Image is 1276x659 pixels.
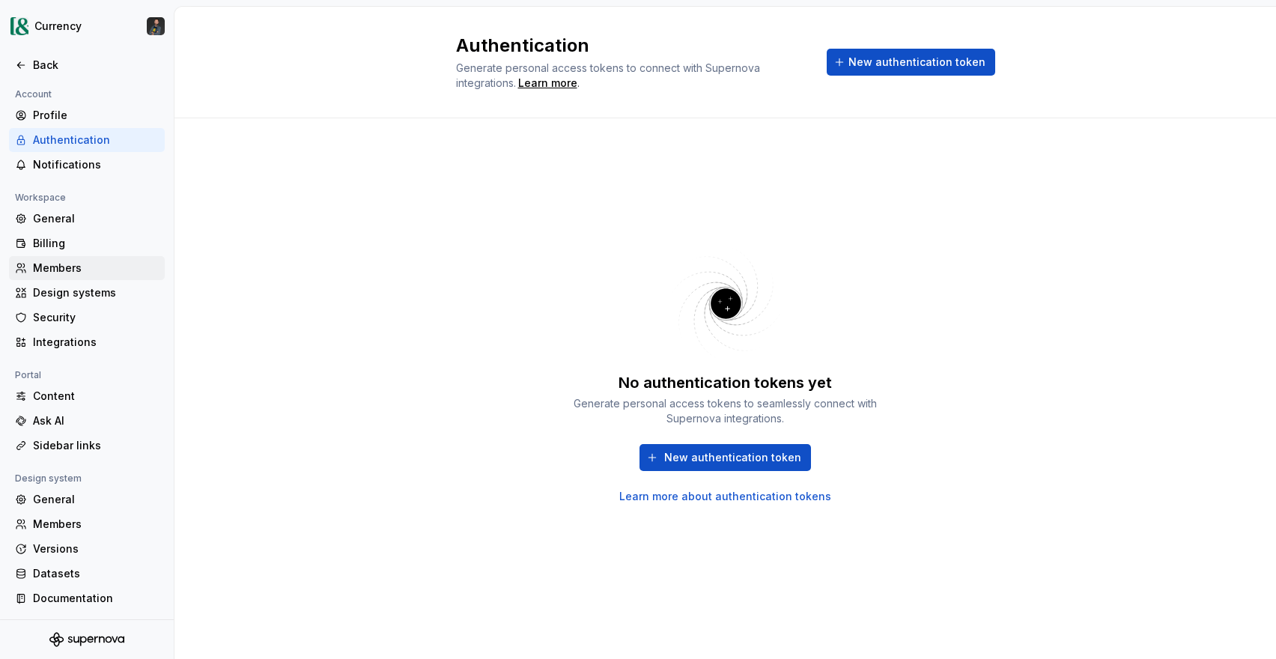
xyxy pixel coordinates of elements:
[33,211,159,226] div: General
[33,566,159,581] div: Datasets
[10,17,28,35] img: 77b064d8-59cc-4dbd-8929-60c45737814c.png
[9,409,165,433] a: Ask AI
[9,488,165,511] a: General
[49,632,124,647] svg: Supernova Logo
[9,366,47,384] div: Portal
[33,517,159,532] div: Members
[9,231,165,255] a: Billing
[456,34,809,58] h2: Authentication
[33,285,159,300] div: Design systems
[619,372,832,393] div: No authentication tokens yet
[33,591,159,606] div: Documentation
[9,207,165,231] a: General
[9,384,165,408] a: Content
[33,389,159,404] div: Content
[9,189,72,207] div: Workspace
[33,58,159,73] div: Back
[147,17,165,35] img: Patrick
[3,10,171,43] button: CurrencyPatrick
[9,128,165,152] a: Authentication
[664,450,801,465] span: New authentication token
[9,103,165,127] a: Profile
[33,541,159,556] div: Versions
[516,78,580,89] span: .
[33,335,159,350] div: Integrations
[33,157,159,172] div: Notifications
[9,153,165,177] a: Notifications
[34,19,82,34] div: Currency
[33,108,159,123] div: Profile
[9,281,165,305] a: Design systems
[568,396,883,426] div: Generate personal access tokens to seamlessly connect with Supernova integrations.
[9,562,165,586] a: Datasets
[827,49,995,76] button: New authentication token
[9,537,165,561] a: Versions
[33,413,159,428] div: Ask AI
[9,586,165,610] a: Documentation
[848,55,985,70] span: New authentication token
[33,492,159,507] div: General
[456,61,763,89] span: Generate personal access tokens to connect with Supernova integrations.
[9,306,165,329] a: Security
[9,512,165,536] a: Members
[639,444,811,471] button: New authentication token
[33,236,159,251] div: Billing
[518,76,577,91] a: Learn more
[9,53,165,77] a: Back
[9,470,88,488] div: Design system
[9,256,165,280] a: Members
[33,438,159,453] div: Sidebar links
[9,85,58,103] div: Account
[619,489,831,504] a: Learn more about authentication tokens
[9,330,165,354] a: Integrations
[33,310,159,325] div: Security
[9,434,165,458] a: Sidebar links
[33,261,159,276] div: Members
[33,133,159,148] div: Authentication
